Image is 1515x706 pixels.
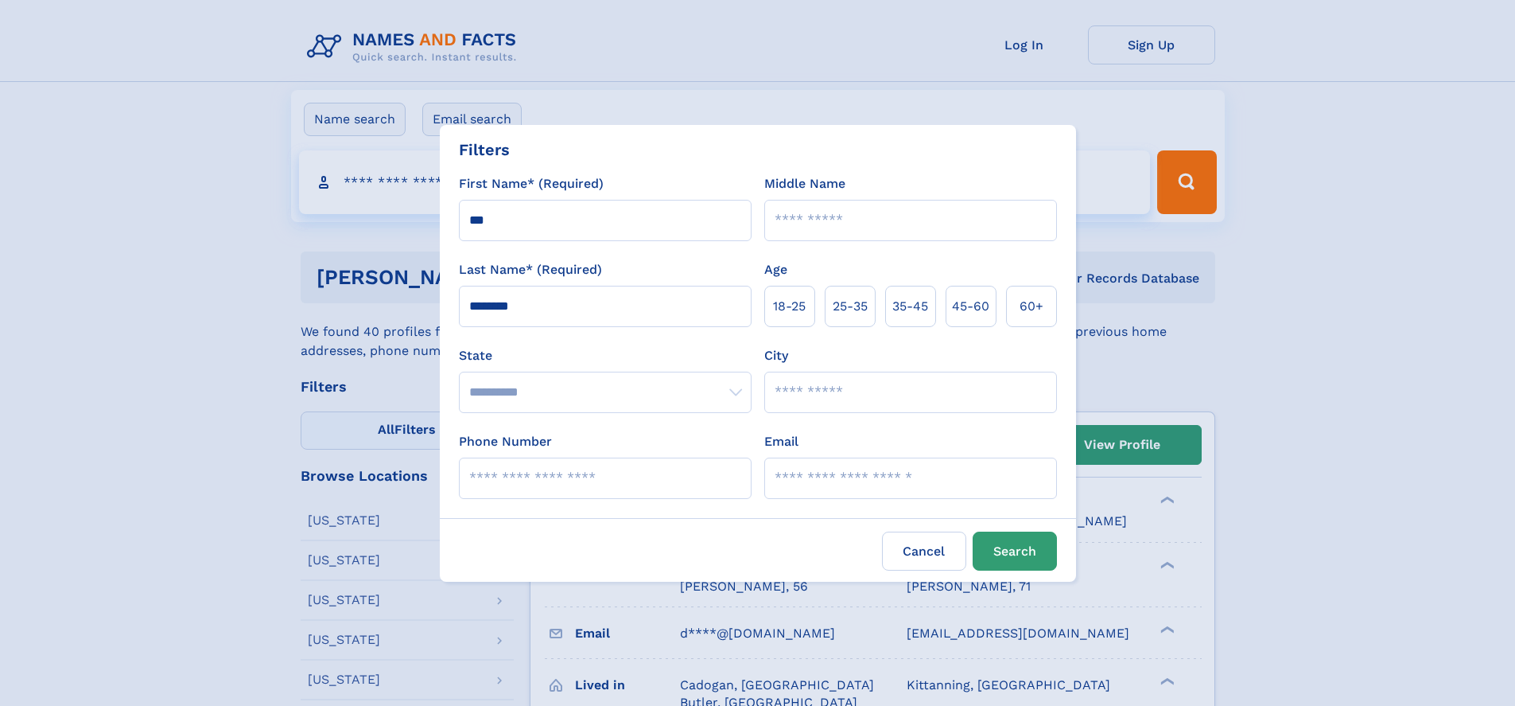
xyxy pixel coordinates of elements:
[459,174,604,193] label: First Name* (Required)
[1020,297,1043,316] span: 60+
[973,532,1057,571] button: Search
[764,346,788,365] label: City
[952,297,989,316] span: 45‑60
[764,174,845,193] label: Middle Name
[833,297,868,316] span: 25‑35
[764,260,787,279] label: Age
[459,432,552,451] label: Phone Number
[892,297,928,316] span: 35‑45
[773,297,806,316] span: 18‑25
[882,532,966,571] label: Cancel
[459,346,752,365] label: State
[459,138,510,162] div: Filters
[764,432,798,451] label: Email
[459,260,602,279] label: Last Name* (Required)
